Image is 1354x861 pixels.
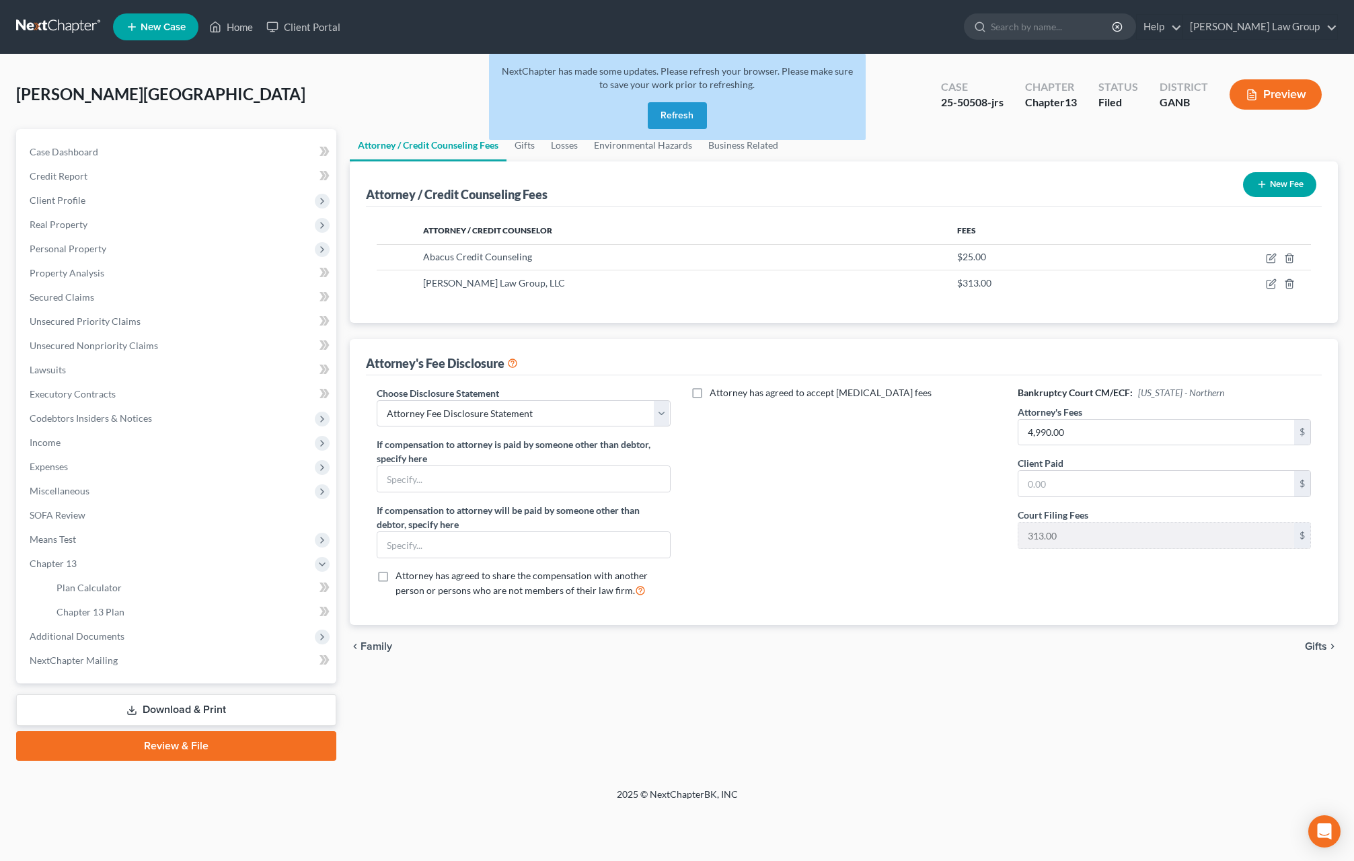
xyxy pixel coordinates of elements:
[19,358,336,382] a: Lawsuits
[19,285,336,309] a: Secured Claims
[30,485,89,496] span: Miscellaneous
[1098,95,1138,110] div: Filed
[377,532,669,558] input: Specify...
[30,243,106,254] span: Personal Property
[16,731,336,761] a: Review & File
[294,788,1061,812] div: 2025 © NextChapterBK, INC
[1065,96,1077,108] span: 13
[1160,79,1208,95] div: District
[1137,15,1182,39] a: Help
[377,437,670,465] label: If compensation to attorney is paid by someone other than debtor, specify here
[377,386,499,400] label: Choose Disclosure Statement
[1327,641,1338,652] i: chevron_right
[30,437,61,448] span: Income
[1018,386,1311,400] h6: Bankruptcy Court CM/ECF:
[1294,471,1310,496] div: $
[30,533,76,545] span: Means Test
[16,84,305,104] span: [PERSON_NAME][GEOGRAPHIC_DATA]
[1305,641,1338,652] button: Gifts chevron_right
[423,277,565,289] span: [PERSON_NAME] Law Group, LLC
[16,694,336,726] a: Download & Print
[1018,420,1294,445] input: 0.00
[30,340,158,351] span: Unsecured Nonpriority Claims
[46,576,336,600] a: Plan Calculator
[1018,405,1082,419] label: Attorney's Fees
[1138,387,1224,398] span: [US_STATE] - Northern
[30,630,124,642] span: Additional Documents
[941,79,1004,95] div: Case
[957,225,976,235] span: Fees
[30,267,104,278] span: Property Analysis
[57,582,122,593] span: Plan Calculator
[423,251,532,262] span: Abacus Credit Counseling
[141,22,186,32] span: New Case
[377,503,670,531] label: If compensation to attorney will be paid by someone other than debtor, specify here
[502,65,853,90] span: NextChapter has made some updates. Please refresh your browser. Please make sure to save your wor...
[30,315,141,327] span: Unsecured Priority Claims
[30,412,152,424] span: Codebtors Insiders & Notices
[1305,641,1327,652] span: Gifts
[1294,523,1310,548] div: $
[30,219,87,230] span: Real Property
[423,225,552,235] span: Attorney / Credit Counselor
[19,334,336,358] a: Unsecured Nonpriority Claims
[57,606,124,617] span: Chapter 13 Plan
[30,146,98,157] span: Case Dashboard
[1018,508,1088,522] label: Court Filing Fees
[366,186,548,202] div: Attorney / Credit Counseling Fees
[202,15,260,39] a: Home
[30,509,85,521] span: SOFA Review
[19,261,336,285] a: Property Analysis
[1308,815,1341,848] div: Open Intercom Messenger
[1025,95,1077,110] div: Chapter
[350,641,361,652] i: chevron_left
[957,251,986,262] span: $25.00
[648,102,707,129] button: Refresh
[30,654,118,666] span: NextChapter Mailing
[396,570,648,596] span: Attorney has agreed to share the compensation with another person or persons who are not members ...
[30,170,87,182] span: Credit Report
[19,309,336,334] a: Unsecured Priority Claims
[1018,523,1294,548] input: 0.00
[30,388,116,400] span: Executory Contracts
[19,503,336,527] a: SOFA Review
[1183,15,1337,39] a: [PERSON_NAME] Law Group
[377,466,669,492] input: Specify...
[19,648,336,673] a: NextChapter Mailing
[19,382,336,406] a: Executory Contracts
[1243,172,1316,197] button: New Fee
[46,600,336,624] a: Chapter 13 Plan
[30,364,66,375] span: Lawsuits
[350,129,506,161] a: Attorney / Credit Counseling Fees
[941,95,1004,110] div: 25-50508-jrs
[350,641,392,652] button: chevron_left Family
[1018,456,1063,470] label: Client Paid
[1294,420,1310,445] div: $
[30,291,94,303] span: Secured Claims
[1230,79,1322,110] button: Preview
[19,164,336,188] a: Credit Report
[991,14,1114,39] input: Search by name...
[1018,471,1294,496] input: 0.00
[957,277,991,289] span: $313.00
[30,558,77,569] span: Chapter 13
[1025,79,1077,95] div: Chapter
[710,387,932,398] span: Attorney has agreed to accept [MEDICAL_DATA] fees
[260,15,347,39] a: Client Portal
[30,194,85,206] span: Client Profile
[30,461,68,472] span: Expenses
[1098,79,1138,95] div: Status
[1160,95,1208,110] div: GANB
[19,140,336,164] a: Case Dashboard
[366,355,518,371] div: Attorney's Fee Disclosure
[361,641,392,652] span: Family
